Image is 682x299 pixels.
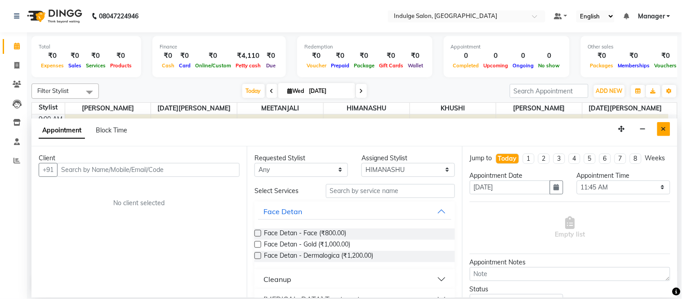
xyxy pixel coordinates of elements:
div: Redemption [304,43,425,51]
span: Sales [66,62,84,69]
div: Stylist [32,103,65,112]
span: KHUSHI [410,103,496,114]
div: Assigned Stylist [361,154,455,163]
input: yyyy-mm-dd [470,180,550,194]
span: Voucher [304,62,329,69]
span: Package [352,62,377,69]
span: Face Detan - Dermalogica (₹1,200.00) [264,251,373,262]
span: Completed [451,62,481,69]
div: ₹0 [193,51,233,61]
div: ₹0 [84,51,108,61]
span: Due [264,62,278,69]
span: Online/Custom [193,62,233,69]
div: ₹0 [160,51,177,61]
div: ₹0 [329,51,352,61]
span: ADD NEW [596,88,623,94]
div: 0 [481,51,511,61]
span: Cash [160,62,177,69]
div: ₹0 [406,51,425,61]
input: 2025-09-03 [307,84,352,98]
li: 2 [538,154,550,164]
span: Appointment [39,123,85,139]
div: Appointment [451,43,562,51]
div: Select Services [248,186,319,196]
div: Client [39,154,240,163]
span: Petty cash [233,62,263,69]
div: Appointment Date [470,171,563,180]
span: Expenses [39,62,66,69]
li: 3 [553,154,565,164]
span: [DATE][PERSON_NAME] [151,103,237,114]
img: logo [23,4,85,29]
div: 0 [451,51,481,61]
span: Services [84,62,108,69]
span: [PERSON_NAME] [65,103,151,114]
span: Wallet [406,62,425,69]
button: ADD NEW [594,85,625,97]
div: 9:00 AM [37,114,65,124]
button: Cleanup [258,271,451,287]
div: ₹0 [352,51,377,61]
span: Gift Cards [377,62,406,69]
div: Weeks [645,154,665,163]
div: ₹0 [304,51,329,61]
span: Products [108,62,134,69]
li: 5 [584,154,596,164]
span: Manager [638,12,665,21]
button: Face Detan [258,203,451,220]
div: ₹0 [66,51,84,61]
div: Today [498,154,517,163]
span: Prepaid [329,62,352,69]
input: Search Appointment [510,84,588,98]
span: MEETANJALI [237,103,323,114]
span: HIMANASHU [324,103,410,114]
li: 7 [615,154,626,164]
div: ₹0 [616,51,652,61]
span: [DATE][PERSON_NAME] [583,103,669,114]
span: Today [242,84,265,98]
div: Requested Stylist [254,154,348,163]
li: 4 [569,154,580,164]
div: ₹0 [263,51,279,61]
li: 1 [523,154,535,164]
div: Appointment Time [577,171,670,180]
div: ₹0 [652,51,679,61]
input: Search by service name [326,184,455,198]
div: ₹0 [39,51,66,61]
div: ₹0 [377,51,406,61]
span: Packages [588,62,616,69]
input: Search by Name/Mobile/Email/Code [57,163,240,177]
button: Close [657,122,670,136]
span: Wed [285,88,307,94]
li: 6 [599,154,611,164]
div: Finance [160,43,279,51]
span: Ongoing [511,62,536,69]
span: Block Time [96,126,127,134]
div: 0 [511,51,536,61]
span: Card [177,62,193,69]
div: No client selected [60,198,218,208]
b: 08047224946 [99,4,138,29]
div: ₹0 [588,51,616,61]
div: ₹0 [108,51,134,61]
span: Face Detan - Gold (₹1,000.00) [264,240,350,251]
li: 8 [630,154,642,164]
span: No show [536,62,562,69]
span: Filter Stylist [37,87,69,94]
span: Memberships [616,62,652,69]
button: +91 [39,163,58,177]
div: ₹4,110 [233,51,263,61]
span: Vouchers [652,62,679,69]
div: Status [470,285,563,294]
div: Jump to [470,154,492,163]
span: Face Detan - Face (₹800.00) [264,229,346,240]
div: Appointment Notes [470,258,670,267]
div: 0 [536,51,562,61]
span: Empty list [555,216,585,239]
span: [PERSON_NAME] [496,103,582,114]
div: Cleanup [263,274,291,285]
div: Face Detan [263,206,302,217]
div: Total [39,43,134,51]
span: Upcoming [481,62,511,69]
div: ₹0 [177,51,193,61]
